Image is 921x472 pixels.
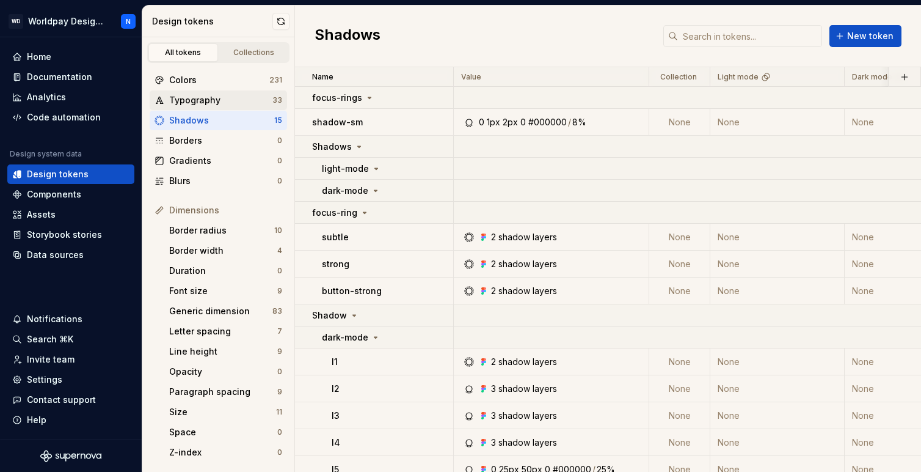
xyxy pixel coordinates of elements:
div: Borders [169,135,277,147]
td: None [649,278,710,304]
div: Line height [169,345,277,358]
div: Dimensions [169,204,282,216]
button: WDWorldpay Design SystemN [2,8,139,34]
div: 0 [277,176,282,186]
p: Dark mode [852,72,892,82]
div: Collections [224,48,285,57]
a: Typography33 [150,90,287,110]
a: Z-index0 [164,443,287,462]
p: dark-mode [322,331,368,344]
div: Invite team [27,353,75,366]
a: Home [7,47,134,67]
div: Design tokens [152,15,272,28]
div: Blurs [169,175,277,187]
div: Help [27,414,46,426]
p: light-mode [322,163,369,175]
td: None [649,429,710,456]
div: 0 [277,427,282,437]
div: 4 [277,246,282,256]
div: Contact support [27,394,96,406]
div: 0 [277,448,282,457]
div: 11 [276,407,282,417]
div: Data sources [27,249,84,261]
a: Borders0 [150,131,287,150]
div: Settings [27,374,62,386]
td: None [710,224,845,251]
a: Font size9 [164,281,287,301]
div: #000000 [528,116,567,128]
div: Border radius [169,224,274,237]
button: Notifications [7,309,134,329]
a: Colors231 [150,70,287,90]
div: Space [169,426,277,438]
h2: Shadows [315,25,380,47]
button: Search ⌘K [7,330,134,349]
a: Opacity0 [164,362,287,382]
div: 15 [274,116,282,125]
div: 9 [277,347,282,356]
td: None [649,348,710,375]
div: 0 [277,367,282,377]
p: Collection [660,72,697,82]
div: 0 [277,156,282,166]
p: focus-ring [312,207,357,219]
div: Typography [169,94,272,106]
div: Design system data [10,149,82,159]
div: 0 [479,116,484,128]
p: dark-mode [322,185,368,197]
span: New token [847,30,894,42]
a: Size11 [164,402,287,422]
a: Storybook stories [7,225,134,245]
td: None [649,224,710,251]
div: Colors [169,74,269,86]
a: Paragraph spacing9 [164,382,287,402]
td: None [710,402,845,429]
p: button-strong [322,285,382,297]
td: None [710,348,845,375]
div: Z-index [169,446,277,459]
td: None [710,429,845,456]
div: Design tokens [27,168,89,180]
div: 9 [277,286,282,296]
td: None [649,251,710,278]
a: Line height9 [164,342,287,361]
p: l3 [332,410,340,422]
div: Code automation [27,111,101,124]
a: Settings [7,370,134,389]
div: Gradients [169,155,277,167]
div: Home [27,51,51,63]
a: Supernova Logo [40,450,101,462]
div: 0 [277,266,282,276]
div: Font size [169,285,277,297]
div: Search ⌘K [27,333,73,345]
div: Notifications [27,313,82,325]
p: subtle [322,231,349,243]
p: Shadows [312,141,352,153]
div: Components [27,188,81,201]
p: l1 [332,356,338,368]
a: Code automation [7,108,134,127]
div: Duration [169,265,277,277]
div: 33 [272,95,282,105]
p: Value [461,72,481,82]
a: Documentation [7,67,134,87]
p: strong [322,258,349,270]
a: Space0 [164,422,287,442]
div: 3 shadow layers [491,410,557,422]
div: 231 [269,75,282,85]
div: 3 shadow layers [491,437,557,449]
td: None [710,251,845,278]
a: Analytics [7,87,134,107]
p: focus-rings [312,92,362,104]
div: 2 shadow layers [491,258,557,270]
div: Size [169,406,276,418]
a: Assets [7,205,134,224]
a: Letter spacing7 [164,322,287,341]
div: 9 [277,387,282,397]
td: None [710,278,845,304]
a: Design tokens [7,164,134,184]
p: l4 [332,437,340,449]
button: Contact support [7,390,134,410]
div: Storybook stories [27,229,102,241]
a: Border radius10 [164,221,287,240]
